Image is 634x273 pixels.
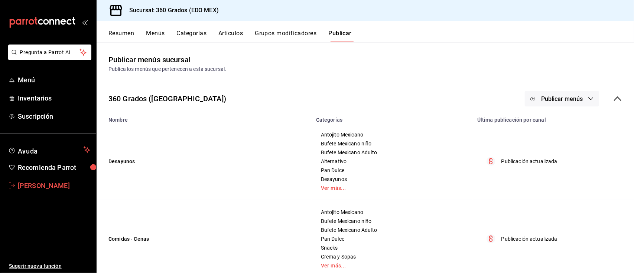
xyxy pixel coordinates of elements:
[8,45,91,60] button: Pregunta a Parrot AI
[321,236,464,241] span: Pan Dulce
[321,227,464,233] span: Bufete Mexicano Adulto
[473,112,634,123] th: Última publicación por canal
[525,91,599,106] button: Publicar menús
[108,30,634,42] div: navigation tabs
[255,30,316,42] button: Grupos modificadores
[312,112,473,123] th: Categorías
[501,158,557,165] p: Publicación actualizada
[18,75,90,85] span: Menú
[108,30,134,42] button: Resumen
[501,235,557,243] p: Publicación actualizada
[321,132,464,137] span: Antojito Mexicano
[177,30,207,42] button: Categorías
[321,150,464,155] span: Bufete Mexicano Adulto
[82,19,88,25] button: open_drawer_menu
[18,181,90,191] span: [PERSON_NAME]
[18,93,90,103] span: Inventarios
[321,210,464,215] span: Antojito Mexicano
[108,54,191,65] div: Publicar menús sucursal
[123,6,219,15] h3: Sucursal: 360 Grados (EDO MEX)
[321,141,464,146] span: Bufete Mexicano niño
[108,93,226,104] div: 360 Grados ([GEOGRAPHIC_DATA])
[20,49,80,56] span: Pregunta a Parrot AI
[321,185,464,191] a: Ver más...
[218,30,243,42] button: Artículos
[321,254,464,259] span: Crema y Sopas
[321,177,464,182] span: Desayunos
[321,245,464,250] span: Snacks
[321,168,464,173] span: Pan Dulce
[5,54,91,62] a: Pregunta a Parrot AI
[146,30,165,42] button: Menús
[328,30,352,42] button: Publicar
[321,263,464,268] a: Ver más...
[18,145,81,154] span: Ayuda
[97,112,312,123] th: Nombre
[18,162,90,172] span: Recomienda Parrot
[18,111,90,121] span: Suscripción
[9,262,90,270] span: Sugerir nueva función
[108,65,622,73] div: Publica los menús que pertenecen a esta sucursal.
[97,123,312,200] td: Desayunos
[541,95,583,102] span: Publicar menús
[321,159,464,164] span: Alternativo
[321,218,464,224] span: Bufete Mexicano niño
